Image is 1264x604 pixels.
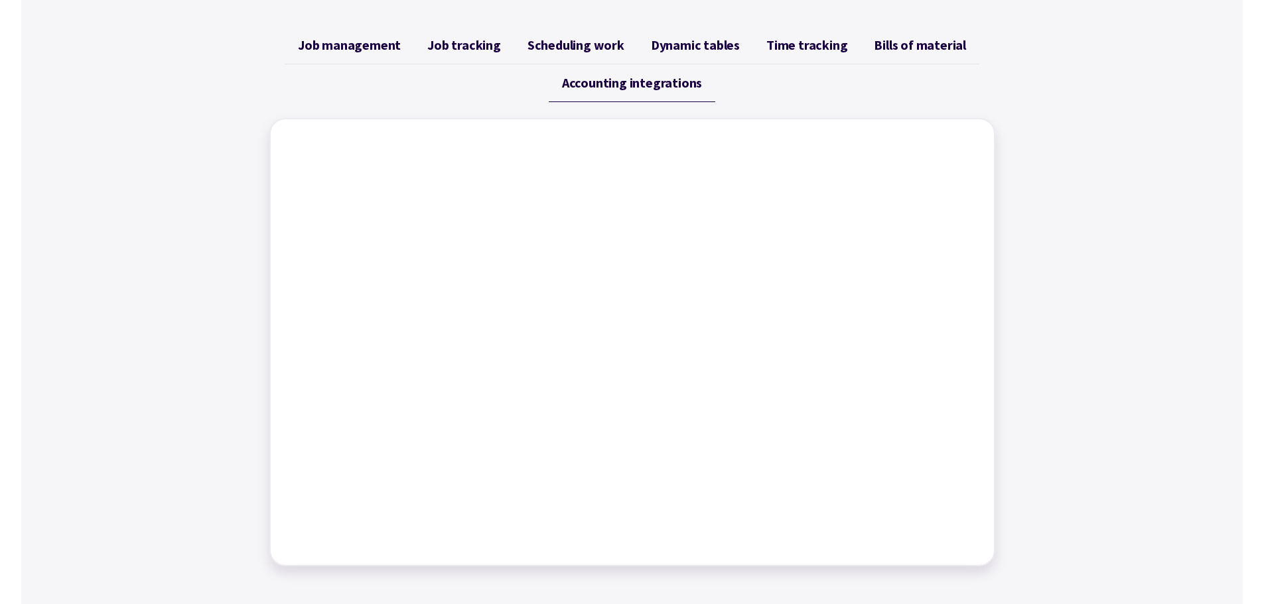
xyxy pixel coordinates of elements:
span: Job tracking [427,37,501,53]
span: Scheduling work [527,37,624,53]
iframe: Factory - Connecting Factory to your accounting package [284,133,981,552]
span: Bills of material [874,37,966,53]
span: Job management [298,37,401,53]
span: Time tracking [766,37,847,53]
iframe: Chat Widget [1043,461,1264,604]
span: Dynamic tables [651,37,740,53]
span: Accounting integrations [562,75,702,91]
